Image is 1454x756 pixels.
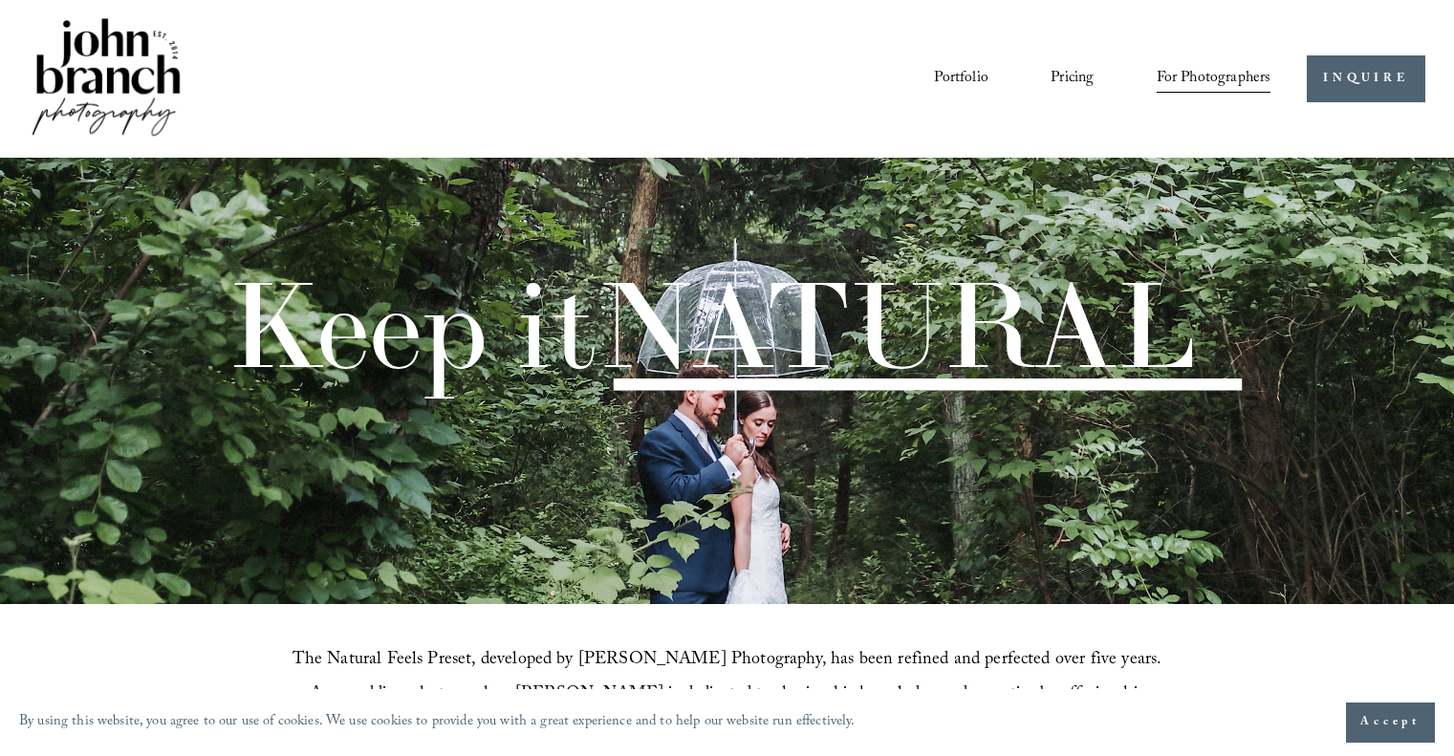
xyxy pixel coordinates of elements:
button: Accept [1346,702,1435,743]
a: Pricing [1051,63,1094,96]
a: INQUIRE [1307,55,1424,102]
a: Portfolio [934,63,987,96]
h1: Keep it [227,266,1196,385]
span: For Photographers [1157,64,1271,94]
span: Accept [1360,713,1421,732]
span: The Natural Feels Preset, developed by [PERSON_NAME] Photography, has been refined and perfected ... [293,646,1167,745]
span: NATURAL [597,249,1196,400]
p: By using this website, you agree to our use of cookies. We use cookies to provide you with a grea... [19,709,856,737]
a: folder dropdown [1157,63,1271,96]
img: John Branch IV Photography [29,14,184,143]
